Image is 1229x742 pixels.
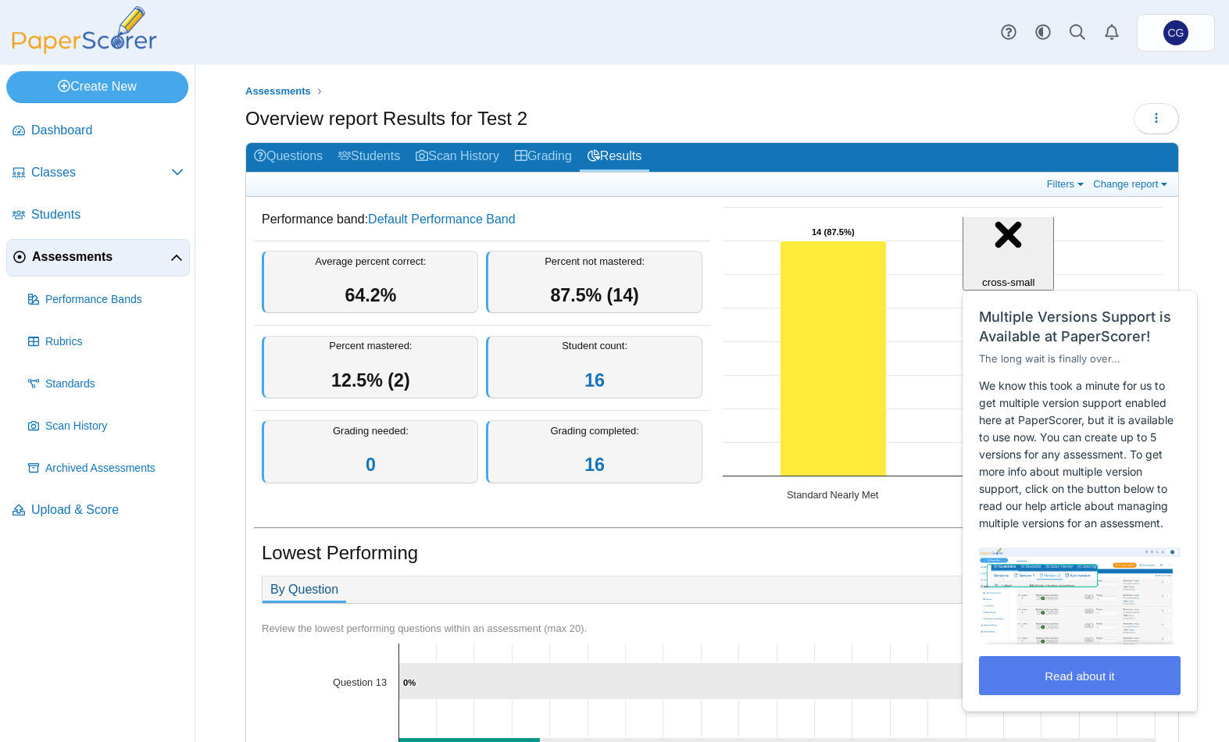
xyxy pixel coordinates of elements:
a: Default Performance Band [368,212,516,226]
a: Filters [1043,177,1091,191]
a: Rubrics [22,323,190,361]
text: Question 13 [333,676,387,688]
div: Percent not mastered: [486,251,702,314]
span: Upload & Score [31,501,184,519]
h1: Overview report Results for Test 2 [245,105,527,132]
iframe: Help Scout Beacon - Messages and Notifications [955,217,1206,719]
span: 12.5% (2) [331,370,410,391]
h1: Lowest Performing [262,540,418,566]
a: Create New [6,71,188,102]
div: Chart. Highcharts interactive chart. [715,199,1171,512]
div: Percent mastered: [262,336,478,399]
img: PaperScorer [6,6,163,54]
svg: Interactive chart [715,199,1170,512]
span: Scan History [45,419,184,434]
span: Christopher Gutierrez [1168,27,1184,38]
span: Assessments [245,85,311,97]
a: Archived Assessments [22,450,190,487]
span: Rubrics [45,334,184,350]
a: Questions [246,143,330,172]
div: Average percent correct: [262,251,478,314]
div: Student count: [486,336,702,399]
a: By Question [263,576,346,603]
a: Upload & Score [6,492,190,530]
div: Grading completed: [486,420,702,483]
a: Christopher Gutierrez [1137,14,1215,52]
a: Performance Bands [22,281,190,319]
span: Standards [45,376,184,392]
div: Review the lowest performing questions within an assessment (max 20). [262,622,1163,636]
span: 64.2% [345,285,397,305]
span: Christopher Gutierrez [1163,20,1188,45]
a: 16 [584,455,605,475]
span: Performance Bands [45,292,184,308]
a: Standards [22,366,190,403]
a: Scan History [22,408,190,445]
span: Dashboard [31,122,184,139]
span: Assessments [32,248,170,266]
a: Students [6,197,190,234]
a: 0 [366,455,376,475]
span: Archived Assessments [45,461,184,476]
a: Assessments [6,239,190,276]
span: Students [31,206,184,223]
a: Results [580,143,649,172]
path: Question 13, 100. . [399,662,1156,699]
a: 16 [584,370,605,391]
a: Alerts [1095,16,1129,50]
a: Grading [507,143,580,172]
text: 0% [403,678,416,687]
a: Assessments [241,82,315,102]
a: Classes [6,155,190,192]
div: Grading needed: [262,420,478,483]
a: Scan History [408,143,507,172]
a: PaperScorer [6,43,163,56]
span: 87.5% (14) [550,285,638,305]
a: Dashboard [6,112,190,150]
dd: Performance band: [254,199,710,240]
text: Standard Nearly Met [787,489,879,501]
text: 14 (87.5%) [811,227,854,237]
a: Students [330,143,408,172]
path: Standard Nearly Met, 14. Overall Assessment Performance. [780,241,886,476]
a: Change report [1089,177,1174,191]
span: Classes [31,164,171,181]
